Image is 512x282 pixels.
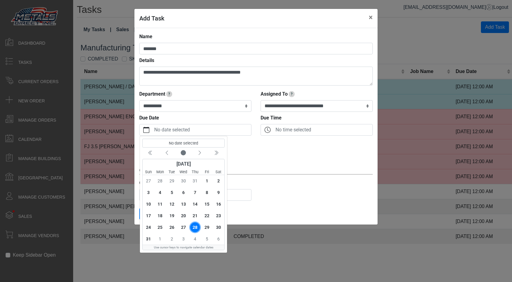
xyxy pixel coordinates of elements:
span: 11 [155,199,165,209]
span: 2 [167,234,177,244]
div: Sunday, August 24, 2025 [143,222,154,233]
span: 24 [144,222,153,232]
h5: Add Task [139,14,164,23]
small: Thursday [189,169,201,175]
div: Wednesday, September 3, 2025 [178,233,189,245]
label: No time selected [274,124,372,135]
div: Thursday, August 21, 2025 [189,210,201,222]
small: Saturday [213,169,224,175]
span: 28 [190,222,200,232]
div: Thursday, August 7, 2025 [189,187,201,198]
div: Optional: Link to [139,167,373,174]
div: Saturday, August 23, 2025 [213,210,224,222]
div: Thursday, September 4, 2025 [189,233,201,245]
span: 5 [167,188,177,197]
div: Tuesday, August 12, 2025 [166,198,178,210]
span: 23 [214,211,223,221]
div: Saturday, August 16, 2025 [213,198,224,210]
div: Tuesday, August 19, 2025 [166,210,178,222]
span: 3 [179,234,188,244]
span: 30 [179,176,188,186]
span: 26 [167,222,177,232]
div: Monday, August 11, 2025 [154,198,166,210]
span: 5 [202,234,212,244]
span: 10 [144,199,153,209]
div: Wednesday, August 27, 2025 [178,222,189,233]
div: Monday, September 1, 2025 [154,233,166,245]
div: Saturday, August 30, 2025 [213,222,224,233]
div: Tuesday, September 2, 2025 [166,233,178,245]
strong: Department [139,91,165,97]
div: Monday, August 18, 2025 [154,210,166,222]
span: 31 [190,176,200,186]
strong: Details [139,57,154,63]
div: Monday, July 28, 2025 [154,175,166,187]
span: 27 [179,222,188,232]
div: Saturday, August 2, 2025 [213,175,224,187]
div: Tuesday, July 29, 2025 [166,175,178,187]
strong: Assigned To [261,91,288,97]
svg: chevron double left [148,150,153,156]
span: 6 [179,188,188,197]
span: 25 [155,222,165,232]
span: 6 [214,234,223,244]
span: 21 [190,211,200,221]
div: Sunday, August 3, 2025 [143,187,154,198]
button: Next month [192,149,208,158]
button: clock [261,124,274,135]
span: Track who this task is assigned to [289,91,295,97]
div: Monday, August 4, 2025 [154,187,166,198]
span: 17 [144,211,153,221]
button: Current month [175,149,192,158]
label: No date selected [153,124,251,135]
span: 1 [155,234,165,244]
span: 4 [155,188,165,197]
div: Friday, August 8, 2025 [201,187,212,198]
svg: clock [265,127,271,133]
div: Wednesday, August 20, 2025 [178,210,189,222]
div: Saturday, August 9, 2025 [213,187,224,198]
button: Previous year [142,149,159,158]
div: Thursday, July 31, 2025 [189,175,201,187]
span: 8 [202,188,212,197]
div: Wednesday, August 13, 2025 [178,198,189,210]
div: Friday, August 22, 2025 [201,210,212,222]
span: 27 [144,176,153,186]
strong: Name [139,34,152,39]
strong: Due Time [261,115,282,121]
svg: chevron left [164,150,170,156]
span: 16 [214,199,223,209]
div: Saturday, September 6, 2025 [213,233,224,245]
span: 2 [214,176,223,186]
svg: chevron left [197,150,203,156]
span: 22 [202,211,212,221]
svg: calendar [143,127,149,133]
span: 12 [167,199,177,209]
small: Sunday [143,169,154,175]
div: Friday, August 1, 2025 [201,175,212,187]
div: Friday, September 5, 2025 [201,233,212,245]
span: 1 [202,176,212,186]
svg: chevron double left [214,150,219,156]
div: Wednesday, July 30, 2025 [178,175,189,187]
strong: Customer [139,180,161,186]
small: Tuesday [166,169,178,175]
span: 30 [214,222,223,232]
small: Friday [201,169,212,175]
span: 9 [214,188,223,197]
span: 18 [155,211,165,221]
span: 15 [202,199,212,209]
div: Sunday, August 31, 2025 [143,233,154,245]
small: Monday [154,169,166,175]
strong: Due Date [139,115,159,121]
div: Friday, August 29, 2025 [201,222,212,233]
span: 7 [190,188,200,197]
span: Selecting a department will automatically assign to an employee in that department [166,91,172,97]
div: Tuesday, August 26, 2025 [166,222,178,233]
span: 20 [179,211,188,221]
div: [DATE] [143,159,224,169]
span: 28 [155,176,165,186]
button: Save [139,208,158,220]
span: 13 [179,199,188,209]
div: Sunday, August 10, 2025 [143,198,154,210]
